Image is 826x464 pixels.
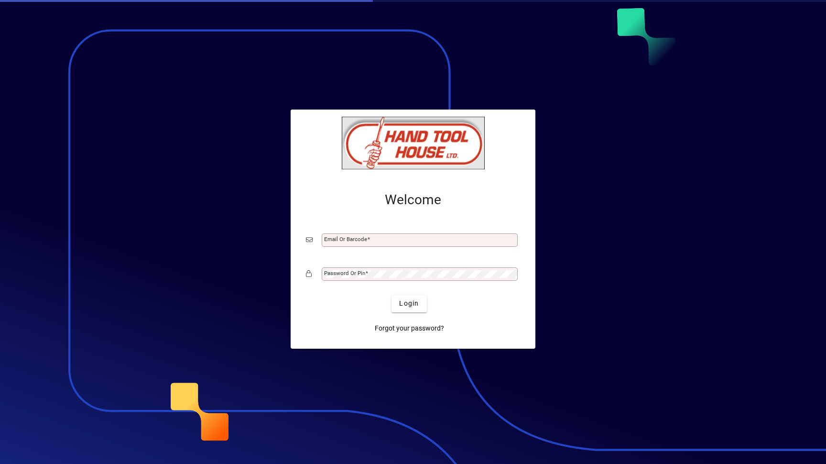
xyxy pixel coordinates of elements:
a: Forgot your password? [371,320,448,337]
span: Forgot your password? [375,323,444,333]
mat-label: Email or Barcode [324,236,367,243]
button: Login [391,295,426,312]
h2: Welcome [306,192,520,208]
span: Login [399,298,419,309]
mat-label: Password or Pin [324,270,365,276]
